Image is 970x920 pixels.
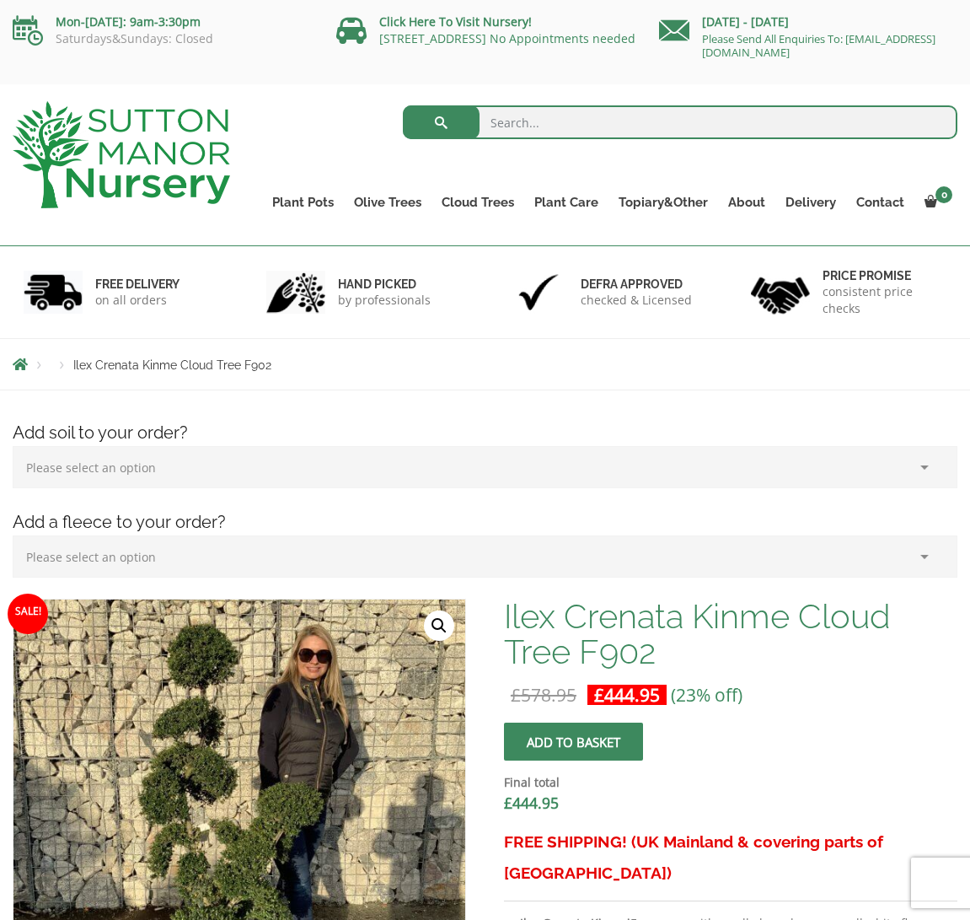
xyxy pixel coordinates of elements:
h6: hand picked [338,277,431,292]
p: on all orders [95,292,180,309]
a: Contact [846,191,914,214]
nav: Breadcrumbs [13,358,957,371]
h6: Price promise [823,268,946,283]
span: £ [504,793,512,813]
img: 3.jpg [509,271,568,314]
p: Mon-[DATE]: 9am-3:30pm [13,12,311,32]
a: [STREET_ADDRESS] No Appointments needed [379,30,635,46]
span: £ [594,683,604,707]
span: £ [511,683,521,707]
button: Add to basket [504,723,643,761]
h6: Defra approved [581,277,692,292]
a: Please Send All Enquiries To: [EMAIL_ADDRESS][DOMAIN_NAME] [702,31,935,60]
bdi: 444.95 [504,793,559,813]
a: Olive Trees [344,191,431,214]
a: Plant Care [524,191,608,214]
p: [DATE] - [DATE] [659,12,957,32]
img: logo [13,101,230,208]
span: Sale! [8,594,48,634]
h3: FREE SHIPPING! (UK Mainland & covering parts of [GEOGRAPHIC_DATA]) [504,826,957,889]
a: View full-screen image gallery [424,611,454,641]
img: 1.jpg [24,271,83,314]
img: 4.jpg [751,266,810,318]
bdi: 444.95 [594,683,660,707]
h1: Ilex Crenata Kinme Cloud Tree F902 [504,599,957,670]
span: 0 [935,186,952,203]
a: 0 [914,191,957,214]
span: Ilex Crenata Kinme Cloud Tree F902 [73,358,271,372]
a: Topiary&Other [608,191,718,214]
a: About [718,191,775,214]
a: Click Here To Visit Nursery! [379,13,532,30]
input: Search... [403,105,957,139]
bdi: 578.95 [511,683,576,707]
p: checked & Licensed [581,292,692,309]
p: consistent price checks [823,283,946,317]
p: by professionals [338,292,431,309]
p: Saturdays&Sundays: Closed [13,32,311,46]
a: Delivery [775,191,846,214]
dt: Final total [504,772,957,793]
a: Cloud Trees [431,191,524,214]
span: (23% off) [671,683,742,707]
a: Plant Pots [262,191,344,214]
img: 2.jpg [266,271,325,314]
h6: FREE DELIVERY [95,277,180,292]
